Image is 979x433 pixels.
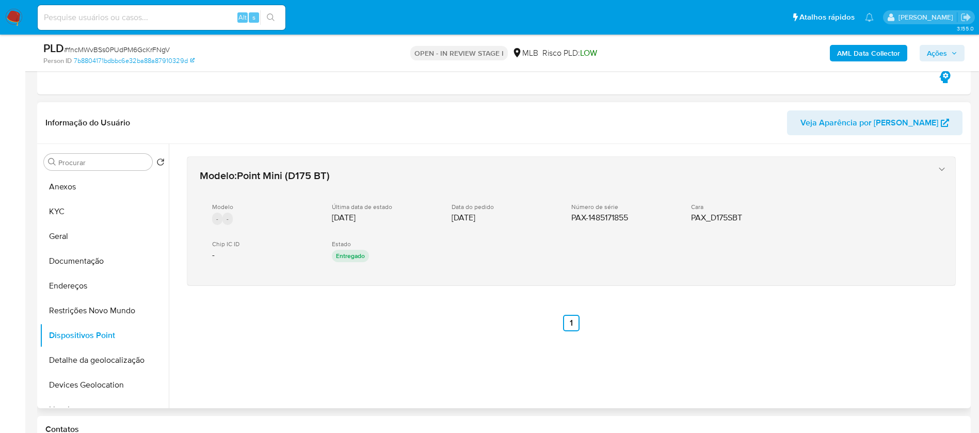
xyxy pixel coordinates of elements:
span: # fncMWvBSs0PUdPM6GcKrFNgV [64,44,170,55]
span: Veja Aparência por [PERSON_NAME] [800,110,938,135]
span: 3.155.0 [957,24,974,33]
button: Veja Aparência por [PERSON_NAME] [787,110,962,135]
span: LOW [580,47,597,59]
button: Geral [40,224,169,249]
button: Anexos [40,174,169,199]
button: search-icon [260,10,281,25]
button: Lista Interna [40,397,169,422]
span: Risco PLD: [542,47,597,59]
button: Restrições Novo Mundo [40,298,169,323]
button: Retornar ao pedido padrão [156,158,165,169]
span: Atalhos rápidos [799,12,855,23]
button: Procurar [48,158,56,166]
span: Ações [927,45,947,61]
button: Documentação [40,249,169,274]
b: PLD [43,40,64,56]
span: Alt [238,12,247,22]
button: Dispositivos Point [40,323,169,348]
b: Person ID [43,56,72,66]
button: Ações [920,45,965,61]
div: MLB [512,47,538,59]
input: Procurar [58,158,148,167]
p: weverton.gomes@mercadopago.com.br [898,12,957,22]
button: Endereços [40,274,169,298]
a: 7b8804171bdbbc6e32ba88a87910329d [74,56,195,66]
h1: Informação do Usuário [45,118,130,128]
p: OPEN - IN REVIEW STAGE I [410,46,508,60]
button: Devices Geolocation [40,373,169,397]
b: AML Data Collector [837,45,900,61]
span: s [252,12,255,22]
button: KYC [40,199,169,224]
button: Detalhe da geolocalização [40,348,169,373]
button: AML Data Collector [830,45,907,61]
a: Notificações [865,13,874,22]
input: Pesquise usuários ou casos... [38,11,285,24]
a: Sair [960,12,971,23]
